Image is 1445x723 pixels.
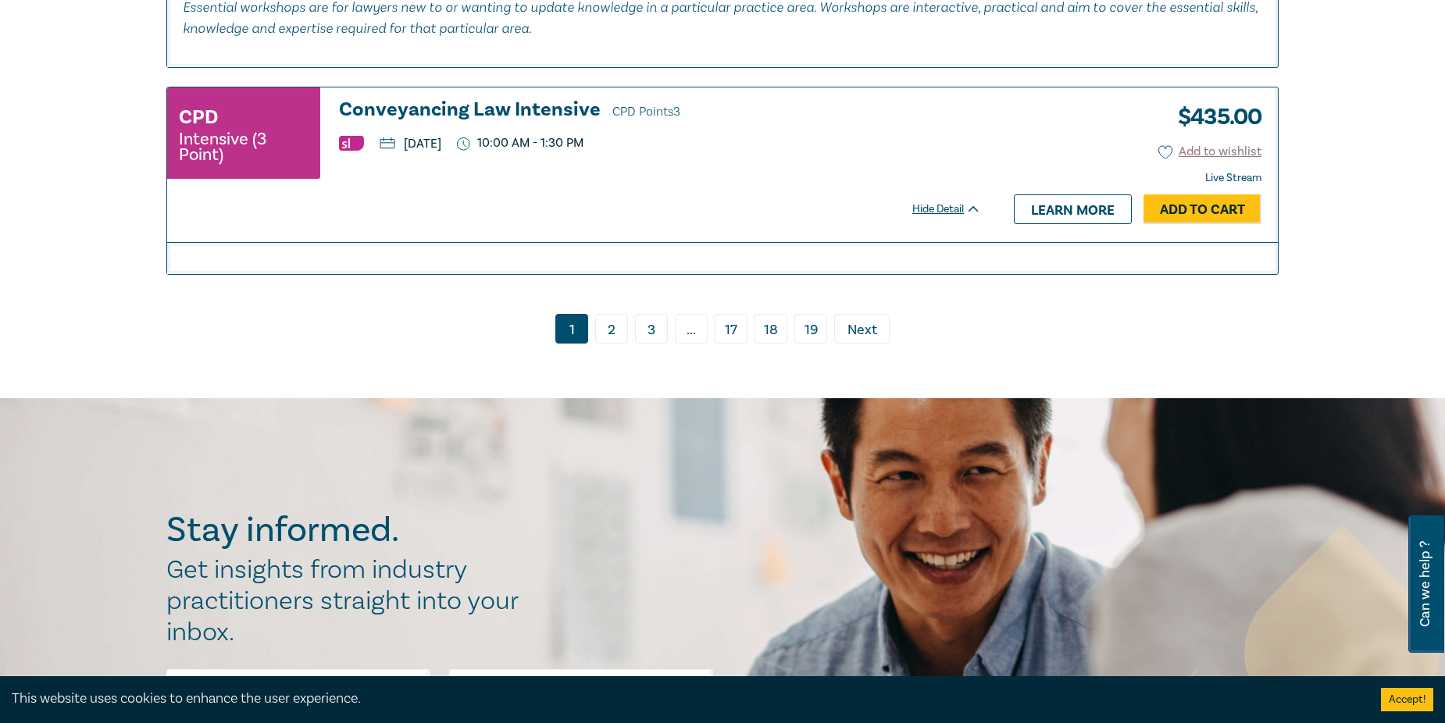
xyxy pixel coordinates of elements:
a: 3 [635,314,668,344]
input: First Name* [166,669,430,707]
div: This website uses cookies to enhance the user experience. [12,689,1358,709]
p: 10:00 AM - 1:30 PM [457,136,583,151]
span: Can we help ? [1418,525,1433,643]
a: Conveyancing Law Intensive CPD Points3 [339,99,981,123]
a: Next [834,314,890,344]
strong: Live Stream [1205,171,1261,185]
h2: Get insights from industry practitioners straight into your inbox. [166,554,535,648]
img: Substantive Law [339,136,364,151]
p: [DATE] [380,137,441,150]
h3: CPD [179,103,218,131]
span: ... [675,314,708,344]
a: 2 [595,314,628,344]
h3: Conveyancing Law Intensive [339,99,981,123]
a: Add to Cart [1144,194,1261,224]
span: Next [847,320,877,340]
a: Learn more [1014,194,1132,224]
button: Accept cookies [1381,688,1433,711]
a: 17 [715,314,747,344]
a: 1 [555,314,588,344]
button: Add to wishlist [1158,143,1262,161]
a: 19 [794,314,827,344]
div: Hide Detail [912,201,998,217]
a: 18 [755,314,787,344]
span: CPD Points 3 [612,104,680,119]
h2: Stay informed. [166,510,535,550]
input: Last Name* [449,669,713,707]
small: Intensive (3 Point) [179,131,309,162]
h3: $ 435.00 [1166,99,1261,135]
